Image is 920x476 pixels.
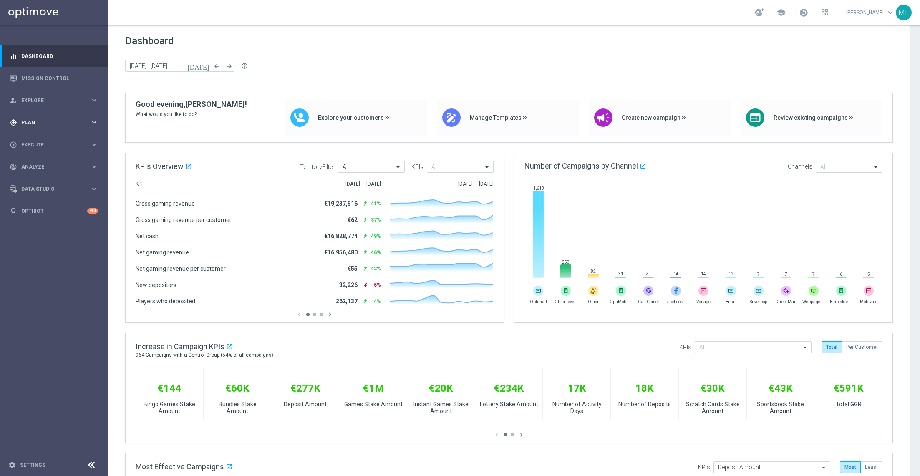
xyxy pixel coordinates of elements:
[9,53,98,60] button: equalizer Dashboard
[21,164,90,169] span: Analyze
[886,8,895,17] span: keyboard_arrow_down
[10,141,90,149] div: Execute
[21,200,87,222] a: Optibot
[10,185,90,193] div: Data Studio
[90,163,98,171] i: keyboard_arrow_right
[10,141,17,149] i: play_circle_outline
[896,5,912,20] div: ML
[9,75,98,82] button: Mission Control
[10,97,90,104] div: Explore
[21,45,98,67] a: Dashboard
[9,164,98,170] button: track_changes Analyze keyboard_arrow_right
[9,141,98,148] button: play_circle_outline Execute keyboard_arrow_right
[8,461,16,469] i: settings
[10,97,17,104] i: person_search
[21,142,90,147] span: Execute
[90,96,98,104] i: keyboard_arrow_right
[10,207,17,215] i: lightbulb
[87,208,98,214] div: +10
[10,119,90,126] div: Plan
[90,185,98,193] i: keyboard_arrow_right
[21,98,90,103] span: Explore
[21,67,98,89] a: Mission Control
[10,45,98,67] div: Dashboard
[90,141,98,149] i: keyboard_arrow_right
[10,200,98,222] div: Optibot
[9,119,98,126] button: gps_fixed Plan keyboard_arrow_right
[845,6,896,19] a: [PERSON_NAME]keyboard_arrow_down
[10,119,17,126] i: gps_fixed
[10,53,17,60] i: equalizer
[90,118,98,126] i: keyboard_arrow_right
[20,463,45,468] a: Settings
[10,163,90,171] div: Analyze
[21,120,90,125] span: Plan
[10,163,17,171] i: track_changes
[9,186,98,192] button: Data Studio keyboard_arrow_right
[9,208,98,214] button: lightbulb Optibot +10
[10,67,98,89] div: Mission Control
[9,97,98,104] button: person_search Explore keyboard_arrow_right
[21,186,90,191] span: Data Studio
[776,8,786,17] span: school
